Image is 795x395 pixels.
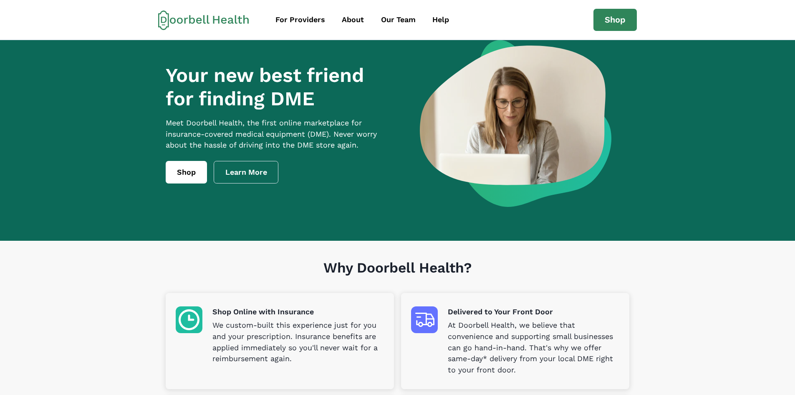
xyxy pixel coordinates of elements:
a: Help [425,10,457,29]
div: About [342,14,364,25]
img: Shop Online with Insurance icon [176,306,202,333]
a: Shop [166,161,207,183]
a: Learn More [214,161,279,183]
a: Shop [593,9,637,31]
a: About [334,10,371,29]
h1: Why Doorbell Health? [166,260,629,293]
p: Meet Doorbell Health, the first online marketplace for insurance-covered medical equipment (DME).... [166,117,393,151]
p: We custom-built this experience just for you and your prescription. Insurance benefits are applie... [212,320,384,365]
p: Delivered to Your Front Door [448,306,619,318]
h1: Your new best friend for finding DME [166,64,393,111]
div: Help [432,14,449,25]
img: Delivered to Your Front Door icon [411,306,438,333]
div: For Providers [275,14,325,25]
a: Our Team [374,10,423,29]
p: Shop Online with Insurance [212,306,384,318]
a: For Providers [268,10,333,29]
p: At Doorbell Health, we believe that convenience and supporting small businesses can go hand-in-ha... [448,320,619,376]
img: a woman looking at a computer [420,40,611,207]
div: Our Team [381,14,416,25]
